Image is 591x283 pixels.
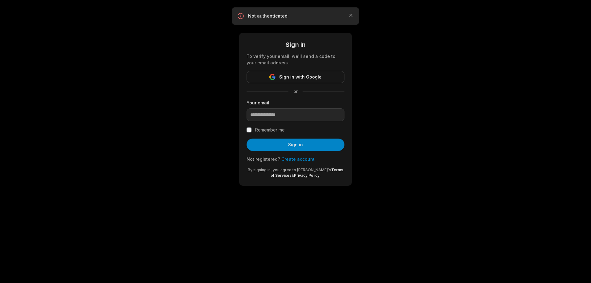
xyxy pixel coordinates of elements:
[288,88,303,95] span: or
[247,139,344,151] button: Sign in
[271,168,343,178] a: Terms of Services
[248,168,331,172] span: By signing in, you agree to [PERSON_NAME]'s
[248,13,343,19] p: Not authenticated
[320,173,320,178] span: .
[247,156,280,162] span: Not registered?
[247,40,344,49] div: Sign in
[291,173,294,178] span: &
[279,73,322,81] span: Sign in with Google
[247,53,344,66] div: To verify your email, we'll send a code to your email address.
[255,126,285,134] label: Remember me
[247,99,344,106] label: Your email
[281,156,315,162] a: Create account
[247,71,344,83] button: Sign in with Google
[294,173,320,178] a: Privacy Policy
